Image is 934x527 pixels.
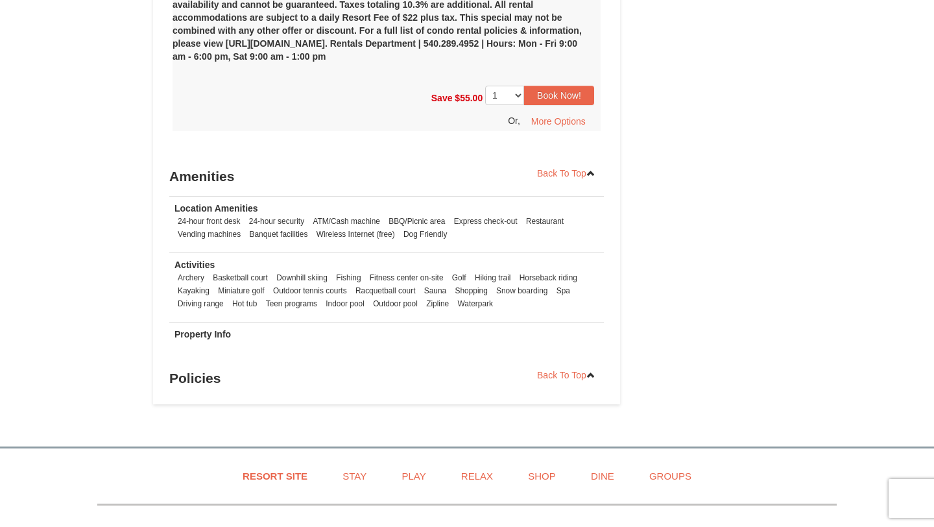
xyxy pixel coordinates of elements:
[174,271,208,284] li: Archery
[452,284,491,297] li: Shopping
[174,215,244,228] li: 24-hour front desk
[313,228,398,241] li: Wireless Internet (free)
[226,461,324,491] a: Resort Site
[523,112,594,131] button: More Options
[553,284,573,297] li: Spa
[215,284,267,297] li: Miniature golf
[326,461,383,491] a: Stay
[229,297,260,310] li: Hot tub
[385,461,442,491] a: Play
[385,215,448,228] li: BBQ/Picnic area
[246,228,311,241] li: Banquet facilities
[431,92,453,103] span: Save
[210,271,271,284] li: Basketball court
[169,365,604,391] h3: Policies
[449,271,470,284] li: Golf
[451,215,521,228] li: Express check-out
[633,461,708,491] a: Groups
[423,297,452,310] li: Zipline
[455,297,496,310] li: Waterpark
[575,461,630,491] a: Dine
[309,215,383,228] li: ATM/Cash machine
[445,461,509,491] a: Relax
[174,329,231,339] strong: Property Info
[174,297,227,310] li: Driving range
[174,260,215,270] strong: Activities
[246,215,307,228] li: 24-hour security
[508,116,520,126] span: Or,
[472,271,514,284] li: Hiking trail
[366,271,447,284] li: Fitness center on-site
[493,284,551,297] li: Snow boarding
[529,365,604,385] a: Back To Top
[400,228,450,241] li: Dog Friendly
[370,297,421,310] li: Outdoor pool
[174,284,213,297] li: Kayaking
[421,284,449,297] li: Sauna
[273,271,331,284] li: Downhill skiing
[174,203,258,214] strong: Location Amenities
[333,271,364,284] li: Fishing
[174,228,244,241] li: Vending machines
[512,461,572,491] a: Shop
[270,284,350,297] li: Outdoor tennis courts
[263,297,320,310] li: Teen programs
[169,164,604,190] h3: Amenities
[322,297,368,310] li: Indoor pool
[523,215,567,228] li: Restaurant
[455,92,483,103] span: $55.00
[529,164,604,183] a: Back To Top
[516,271,581,284] li: Horseback riding
[524,86,594,105] button: Book Now!
[352,284,419,297] li: Racquetball court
